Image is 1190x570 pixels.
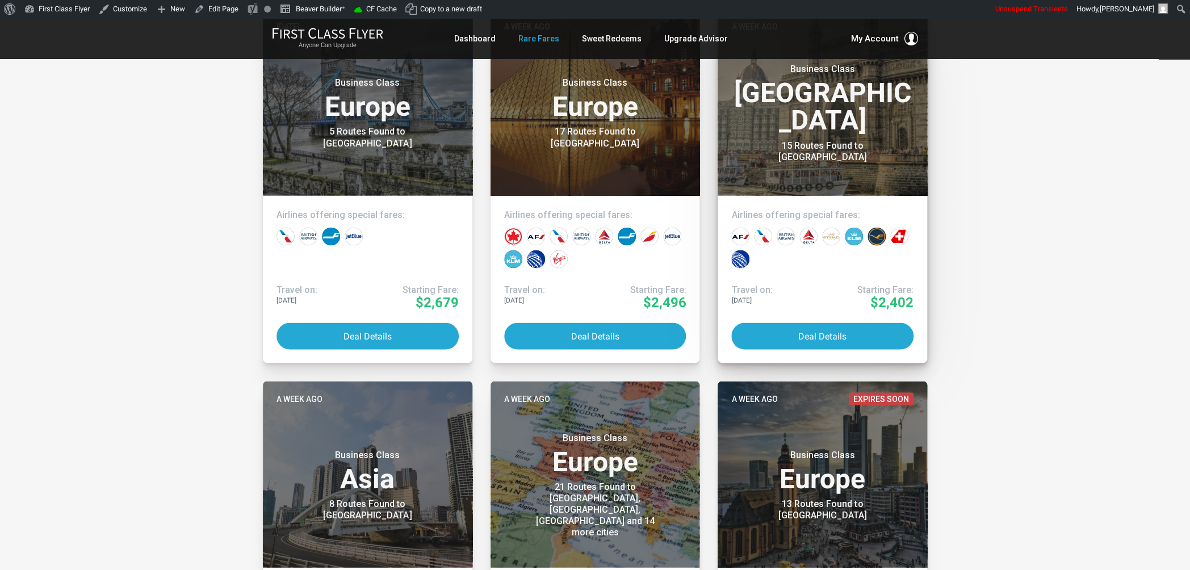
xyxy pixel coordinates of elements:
[504,322,686,349] button: Deal Details
[618,227,636,245] div: Finnair
[550,250,568,268] div: Virgin Atlantic
[504,209,686,220] h4: Airlines offering special fares:
[731,209,914,220] h4: Airlines offering special fares:
[995,5,1068,13] span: Unsuspend Transients
[718,9,927,363] a: A week agoBusiness Class[GEOGRAPHIC_DATA]15 Routes Found to [GEOGRAPHIC_DATA]Airlines offering sp...
[504,227,522,245] div: Air Canada
[595,227,613,245] div: Delta Airlines
[342,2,345,14] span: •
[822,227,840,245] div: Etihad
[504,432,686,475] h3: Europe
[731,250,749,268] div: United
[868,227,886,245] div: Lufthansa
[851,32,918,45] button: My Account
[276,209,459,220] h4: Airlines offering special fares:
[524,481,666,538] div: 21 Routes Found to [GEOGRAPHIC_DATA], [GEOGRAPHIC_DATA], [GEOGRAPHIC_DATA] and 14 more cities
[322,227,340,245] div: Finnair
[296,126,438,149] div: 5 Routes Found to [GEOGRAPHIC_DATA]
[276,322,459,349] button: Deal Details
[731,449,914,492] h3: Europe
[799,227,818,245] div: Delta Airlines
[276,227,295,245] div: American Airlines
[504,250,522,268] div: KLM
[752,498,894,521] div: 13 Routes Found to [GEOGRAPHIC_DATA]
[731,64,914,134] h3: [GEOGRAPHIC_DATA]
[272,27,383,50] a: First Class FlyerAnyone Can Upgrade
[640,227,659,245] div: Iberia
[272,41,383,49] small: Anyone Can Upgrade
[663,227,681,245] div: JetBlue
[752,449,894,460] small: Business Class
[524,126,666,149] div: 17 Routes Found to [GEOGRAPHIC_DATA]
[454,28,496,49] a: Dashboard
[752,64,894,75] small: Business Class
[752,140,894,162] div: 15 Routes Found to [GEOGRAPHIC_DATA]
[664,28,728,49] a: Upgrade Advisor
[845,227,863,245] div: KLM
[550,227,568,245] div: American Airlines
[524,432,666,443] small: Business Class
[890,227,908,245] div: Swiss
[272,27,383,39] img: First Class Flyer
[731,227,749,245] div: Air France
[524,77,666,89] small: Business Class
[504,77,686,120] h3: Europe
[731,392,777,405] time: A week ago
[296,449,438,460] small: Business Class
[777,227,795,245] div: British Airways
[527,227,545,245] div: Air France
[518,28,559,49] a: Rare Fares
[345,227,363,245] div: JetBlue
[263,9,472,363] a: [DATE]Business ClassEurope5 Routes Found to [GEOGRAPHIC_DATA]Airlines offering special fares:Trav...
[276,77,459,120] h3: Europe
[276,392,322,405] time: A week ago
[296,77,438,89] small: Business Class
[504,392,550,405] time: A week ago
[754,227,772,245] div: American Airlines
[849,392,914,405] span: Expires Soon
[851,32,899,45] span: My Account
[299,227,317,245] div: British Airways
[731,322,914,349] button: Deal Details
[296,498,438,521] div: 8 Routes Found to [GEOGRAPHIC_DATA]
[491,9,700,363] a: A week agoBusiness ClassEurope17 Routes Found to [GEOGRAPHIC_DATA]Airlines offering special fares...
[1100,5,1154,13] span: [PERSON_NAME]
[572,227,590,245] div: British Airways
[582,28,642,49] a: Sweet Redeems
[276,449,459,492] h3: Asia
[527,250,545,268] div: United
